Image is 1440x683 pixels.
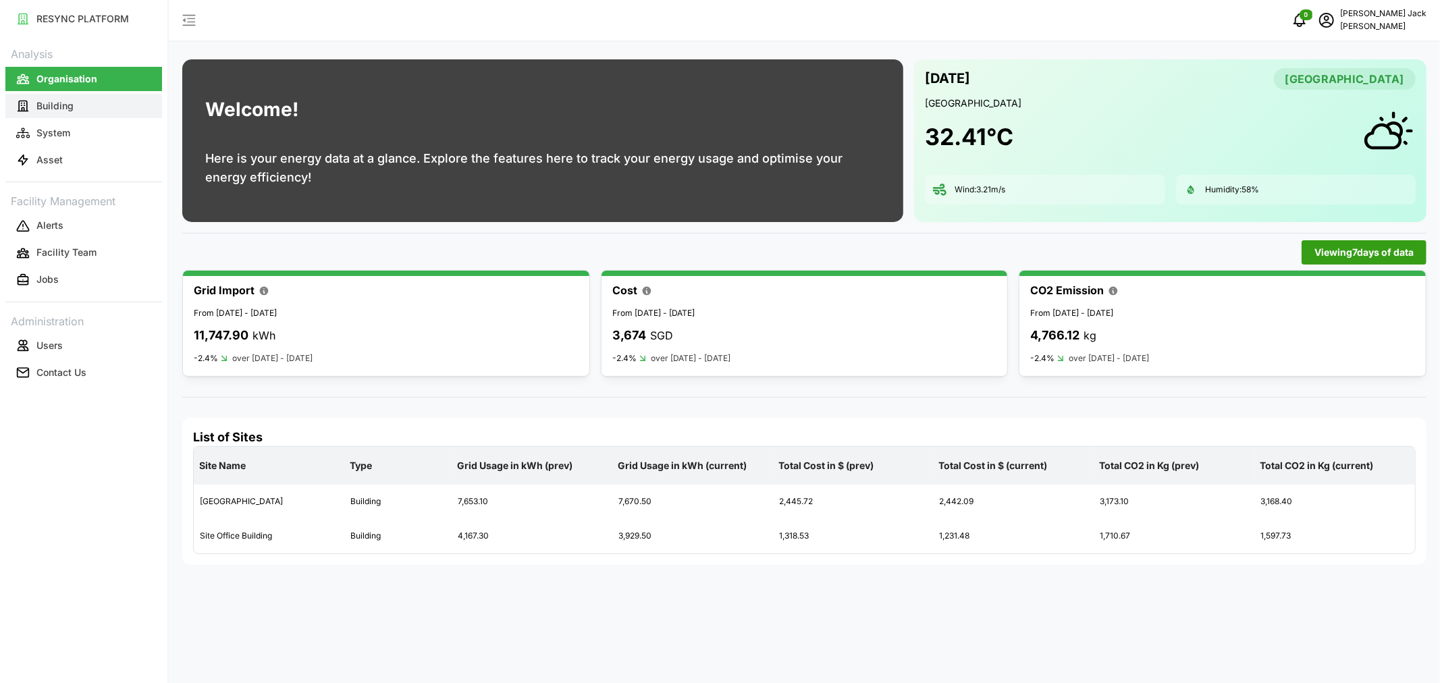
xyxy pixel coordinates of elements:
[613,485,772,518] div: 7,670.50
[612,353,637,364] p: -2.4%
[36,126,70,140] p: System
[348,448,450,483] p: Type
[934,485,1094,518] div: 2,442.09
[36,219,63,232] p: Alerts
[5,94,162,118] button: Building
[5,310,162,330] p: Administration
[925,97,1416,110] p: [GEOGRAPHIC_DATA]
[1094,485,1254,518] div: 3,173.10
[5,148,162,172] button: Asset
[925,122,1013,152] h1: 32.41 °C
[925,67,970,90] p: [DATE]
[5,332,162,359] a: Users
[1030,326,1079,346] p: 4,766.12
[5,359,162,386] a: Contact Us
[5,268,162,292] button: Jobs
[955,184,1005,196] p: Wind: 3.21 m/s
[1255,485,1414,518] div: 3,168.40
[1257,448,1412,483] p: Total CO2 in Kg (current)
[194,353,218,364] p: -2.4%
[776,448,931,483] p: Total Cost in $ (prev)
[5,267,162,294] a: Jobs
[36,12,129,26] p: RESYNC PLATFORM
[612,326,646,346] p: 3,674
[194,485,344,518] div: [GEOGRAPHIC_DATA]
[36,99,74,113] p: Building
[36,273,59,286] p: Jobs
[5,92,162,119] a: Building
[1340,20,1426,33] p: [PERSON_NAME]
[232,352,313,365] p: over [DATE] - [DATE]
[1030,353,1055,364] p: -2.4%
[5,7,162,31] button: RESYNC PLATFORM
[5,65,162,92] a: Organisation
[1094,520,1254,553] div: 1,710.67
[36,246,97,259] p: Facility Team
[1285,69,1404,89] span: [GEOGRAPHIC_DATA]
[36,366,86,379] p: Contact Us
[1206,184,1260,196] p: Humidity: 58 %
[1302,240,1426,265] button: Viewing7days of data
[5,241,162,265] button: Facility Team
[934,520,1094,553] div: 1,231.48
[346,485,452,518] div: Building
[774,520,933,553] div: 1,318.53
[194,326,248,346] p: 11,747.90
[5,360,162,385] button: Contact Us
[5,146,162,173] a: Asset
[5,214,162,238] button: Alerts
[774,485,933,518] div: 2,445.72
[1030,282,1104,299] p: CO2 Emission
[5,121,162,145] button: System
[36,153,63,167] p: Asset
[612,307,997,320] p: From [DATE] - [DATE]
[1286,7,1313,34] button: notifications
[1255,520,1414,553] div: 1,597.73
[194,282,255,299] p: Grid Import
[5,240,162,267] a: Facility Team
[5,213,162,240] a: Alerts
[205,95,298,124] h1: Welcome!
[1313,7,1340,34] button: schedule
[193,429,1416,446] h4: List of Sites
[1069,352,1149,365] p: over [DATE] - [DATE]
[936,448,1092,483] p: Total Cost in $ (current)
[613,520,772,553] div: 3,929.50
[205,149,880,187] p: Here is your energy data at a glance. Explore the features here to track your energy usage and op...
[650,327,673,344] p: SGD
[5,5,162,32] a: RESYNC PLATFORM
[1304,10,1308,20] span: 0
[36,72,97,86] p: Organisation
[36,339,63,352] p: Users
[452,520,612,553] div: 4,167.30
[194,307,579,320] p: From [DATE] - [DATE]
[196,448,342,483] p: Site Name
[1340,7,1426,20] p: [PERSON_NAME] Jack
[252,327,275,344] p: kWh
[1084,327,1096,344] p: kg
[5,67,162,91] button: Organisation
[5,190,162,210] p: Facility Management
[612,282,637,299] p: Cost
[651,352,731,365] p: over [DATE] - [DATE]
[1314,241,1414,264] span: Viewing 7 days of data
[5,43,162,63] p: Analysis
[5,333,162,358] button: Users
[5,119,162,146] a: System
[454,448,610,483] p: Grid Usage in kWh (prev)
[615,448,770,483] p: Grid Usage in kWh (current)
[1030,307,1415,320] p: From [DATE] - [DATE]
[194,520,344,553] div: Site Office Building
[1096,448,1252,483] p: Total CO2 in Kg (prev)
[452,485,612,518] div: 7,653.10
[346,520,452,553] div: Building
